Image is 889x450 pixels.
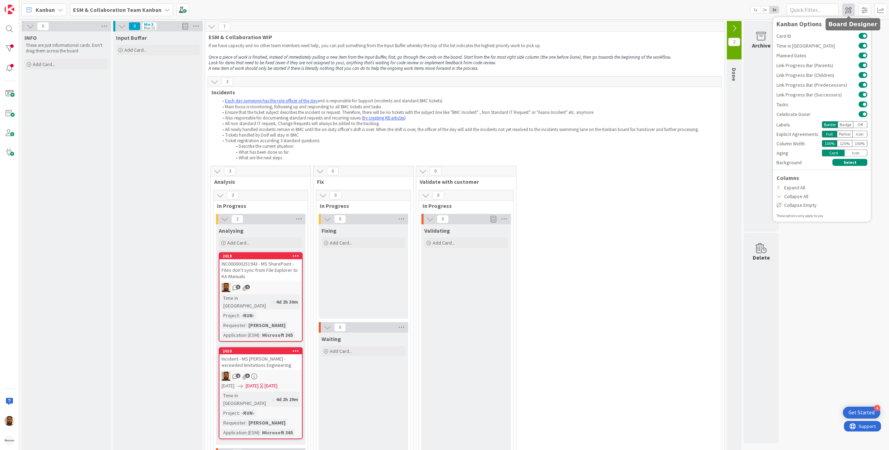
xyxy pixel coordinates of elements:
span: Validating [424,227,450,234]
div: 2018INC000000251943 - MS SharePoint - Files don't sync from File Explorer to KA-Manuals [219,253,302,281]
span: 2 [728,38,740,46]
span: 0 [330,191,341,199]
div: [PERSON_NAME] [247,321,287,329]
span: Add Card... [330,348,352,354]
span: 7 [218,22,230,31]
span: : [246,321,247,329]
span: Link Progress Bar (Successors) [776,92,859,97]
div: Icon [845,150,867,157]
span: 0 [327,167,339,175]
div: Aging [776,149,822,157]
div: 4d 2h 30m [274,298,300,306]
span: [DATE] [246,382,259,390]
div: Delete [753,253,770,262]
button: Select [832,159,867,166]
span: Planned Dates [776,53,859,58]
span: 3 [221,78,233,86]
div: Labels [776,121,822,128]
div: 4 [874,405,880,411]
span: Add Card... [33,61,55,67]
div: Column Width [776,140,822,147]
li: What are the next steps [218,155,718,161]
li: What has been done so far [218,150,718,155]
span: Background [776,159,802,166]
span: Add Card... [124,47,147,53]
span: 3 [245,373,250,378]
div: 125 % [837,140,852,147]
input: Quick Filter... [786,3,839,16]
span: Input Buffer [116,34,147,41]
span: [DATE] [222,382,234,390]
span: Fixing [321,227,337,234]
div: 4d 2h 29m [274,395,300,403]
div: Min 5 [144,23,153,26]
span: 3x [769,6,779,13]
li: All non standard IT request, Change Requests will always be added to the backlog [218,121,718,126]
em: A new item of work should only be started if there is literally nothing that you can do to help t... [209,65,478,71]
span: 3 [227,191,239,199]
div: Expand All [773,183,871,192]
div: Time in [GEOGRAPHIC_DATA] [222,294,273,310]
span: Analysis [214,178,302,185]
span: Link Progress Bar (Children) [776,72,859,77]
h5: Board Designer [829,21,877,28]
div: 150 % [852,140,867,147]
div: Kanban Options [776,20,867,27]
div: Microsoft 365 [260,331,295,339]
span: : [259,331,260,339]
div: Time in [GEOGRAPHIC_DATA] [222,392,273,407]
div: 2018 [223,254,302,259]
span: In Progress [217,202,299,209]
em: Look for items that need to be fixed (even if they are not assigned to you), anything that’s wait... [209,60,496,66]
li: Also responsible for documenting standard requests and recurring issues ( ) [218,115,718,121]
li: Ensure that the ticket subject describes the incident or request. Therefore, there will be no tic... [218,110,718,115]
span: 2 [236,373,240,378]
span: Incidents [211,89,713,96]
div: Badge [838,121,853,128]
div: DM [219,283,302,292]
div: Project [222,312,239,319]
span: 1x [751,6,760,13]
div: DM [219,372,302,381]
div: Collapse Empty [773,201,871,209]
span: Link Progress Bar (Parents) [776,63,859,67]
img: DM [5,416,14,426]
div: Requester [222,321,246,329]
span: Add Card... [330,240,352,246]
span: Analysing [219,227,244,234]
div: Open Get Started checklist, remaining modules: 4 [843,407,880,419]
li: and is responsible for Support (incidents and standard BMC tickets) [218,98,718,104]
div: These options only apply to you [776,213,867,218]
div: Collapse All [773,192,871,201]
span: : [239,409,240,417]
p: These are just informational cards. Don't drag them across the board [26,43,107,54]
span: 0 [437,215,449,223]
span: Add Card... [433,240,455,246]
li: All newly handled incidents remain in BMC until the on-duty officer's shift is over. When the shi... [218,127,718,132]
span: 3 [224,167,236,175]
span: In Progress [320,202,402,209]
span: : [239,312,240,319]
span: : [246,419,247,427]
span: Support [15,1,32,9]
img: DM [222,283,231,292]
div: 2018 [219,253,302,259]
li: Ticket registration according 3 standard questions [218,138,718,144]
div: [DATE] [265,382,277,390]
span: 0 [37,22,49,30]
a: Each day someone has the role officer of the day [225,98,317,104]
div: INC000000251943 - MS SharePoint - Files don't sync from File Explorer to KA-Manuals [219,259,302,281]
img: DM [222,372,231,381]
div: Max 15 [144,26,155,30]
span: 0 [129,22,140,30]
img: avatar [5,436,14,445]
span: INFO [24,34,37,41]
div: -RUN- [240,312,256,319]
div: Application (ESM) [222,331,259,339]
div: Project [222,409,239,417]
div: Microsoft 365 [260,429,295,436]
span: Kanban [36,6,55,14]
div: 2020Incident - MS [PERSON_NAME] - exceeded limitations Engineering [219,348,302,370]
div: Partial [837,131,853,138]
span: In Progress [422,202,505,209]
